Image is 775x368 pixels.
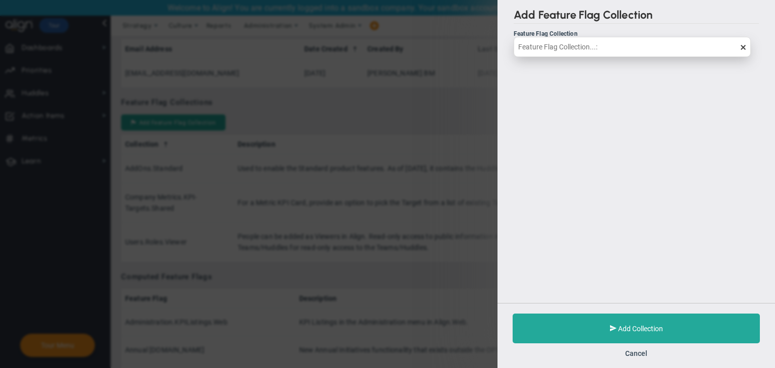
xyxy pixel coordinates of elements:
[751,42,759,51] span: clear
[514,30,751,37] div: Feature Flag Collection
[514,8,759,24] h2: Add Feature Flag Collection
[625,349,647,357] button: Cancel
[514,37,751,57] input: Feature Flag Collection...:
[618,325,663,333] span: Add Collection
[513,314,760,343] button: Add Collection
